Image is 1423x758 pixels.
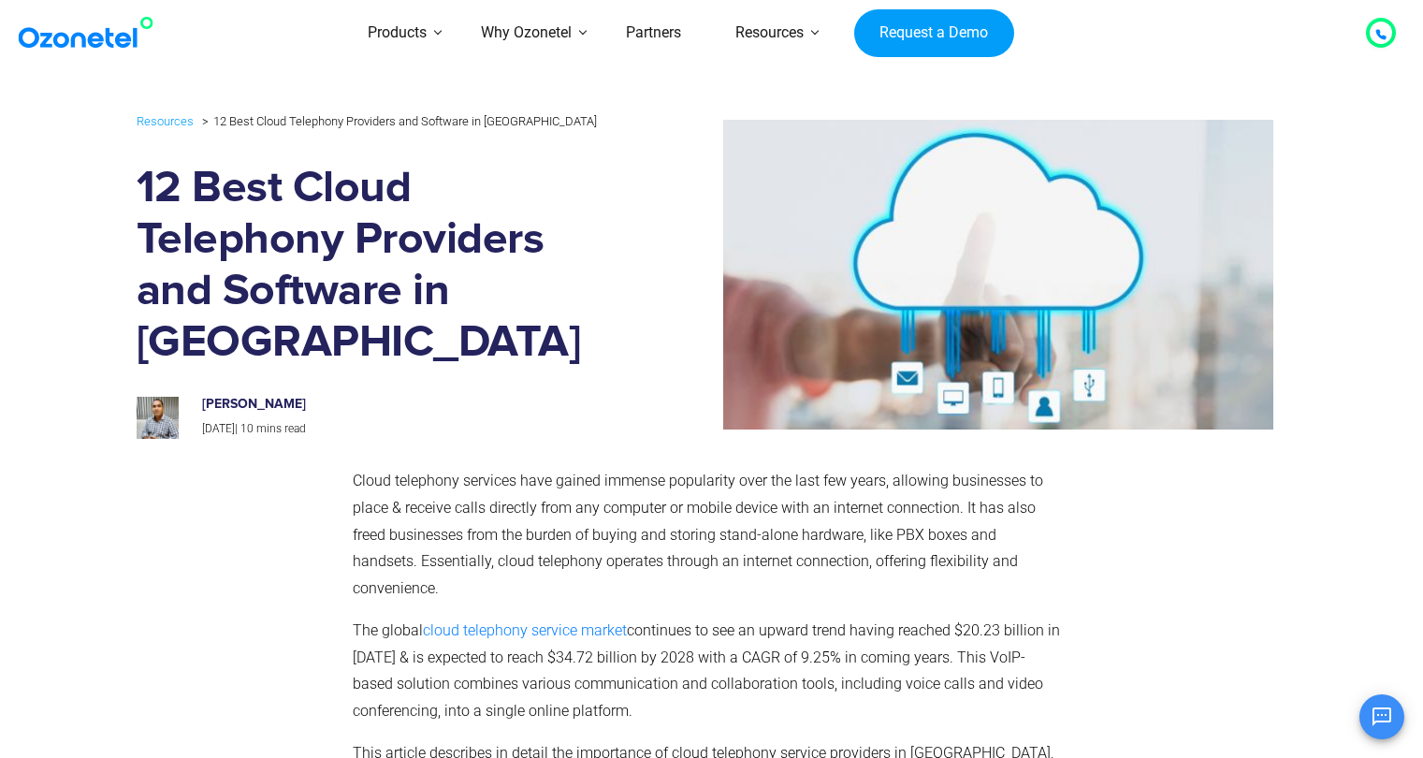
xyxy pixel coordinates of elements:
[202,419,597,440] p: |
[256,422,306,435] span: mins read
[137,163,617,369] h1: 12 Best Cloud Telephony Providers and Software in [GEOGRAPHIC_DATA]
[202,422,235,435] span: [DATE]
[854,9,1014,58] a: Request a Demo
[353,621,1060,720] span: continues to see an upward trend having reached $20.23 billion in [DATE] & is expected to reach $...
[202,397,597,413] h6: [PERSON_NAME]
[423,621,627,639] a: cloud telephony service market
[1359,694,1404,739] button: Open chat
[137,110,194,132] a: Resources
[353,621,423,639] span: The global
[197,109,597,133] li: 12 Best Cloud Telephony Providers and Software in [GEOGRAPHIC_DATA]
[240,422,254,435] span: 10
[353,472,1043,597] span: Cloud telephony services have gained immense popularity over the last few years, allowing busines...
[137,397,179,439] img: prashanth-kancherla_avatar-200x200.jpeg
